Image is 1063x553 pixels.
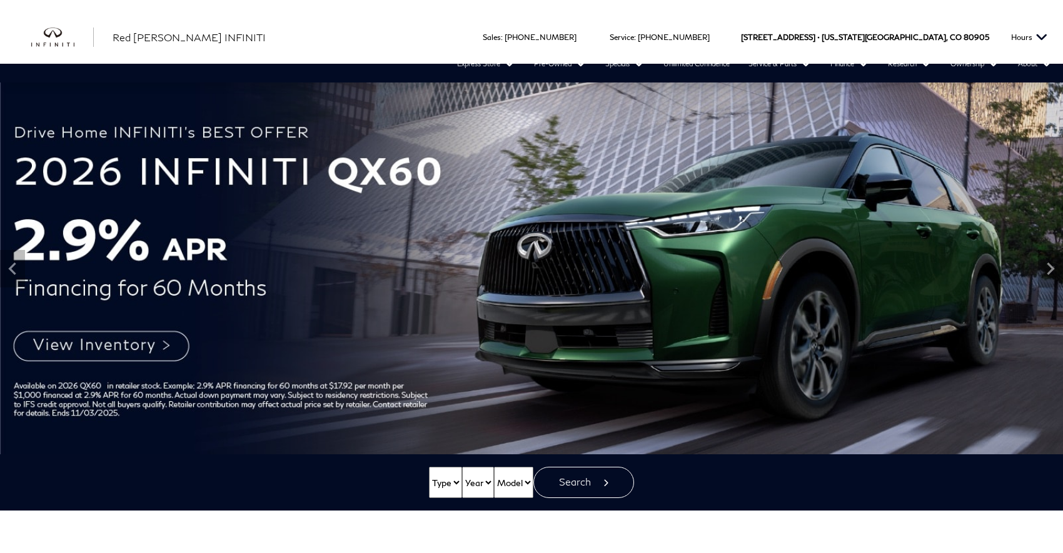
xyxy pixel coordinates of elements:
span: Sales [483,32,501,42]
span: Red [PERSON_NAME] INFINITI [113,31,266,43]
a: Specials [596,54,654,73]
span: 80905 [964,11,989,64]
a: [STREET_ADDRESS] • [US_STATE][GEOGRAPHIC_DATA], CO 80905 [741,32,989,42]
a: About [1009,54,1062,73]
button: Search [533,467,634,498]
span: CO [950,11,962,64]
span: Service [610,32,634,42]
span: [STREET_ADDRESS] • [741,11,820,64]
a: Finance [821,54,879,73]
select: Vehicle Model [494,467,533,498]
a: Red [PERSON_NAME] INFINITI [113,30,266,45]
select: Vehicle Type [429,467,462,498]
a: Unlimited Confidence [654,54,739,73]
a: Express Store [448,54,525,73]
img: INFINITI [31,27,94,47]
select: Vehicle Year [462,467,494,498]
a: Research [879,54,941,73]
a: Service & Parts [739,54,821,73]
a: infiniti [31,27,94,47]
nav: Main Navigation [14,54,1062,92]
span: : [634,32,636,42]
button: Open the hours dropdown [1005,11,1054,64]
a: [PHONE_NUMBER] [638,32,710,42]
span: : [501,32,503,42]
a: Ownership [941,54,1009,73]
a: Pre-Owned [525,54,596,73]
span: [US_STATE][GEOGRAPHIC_DATA], [822,11,948,64]
a: [PHONE_NUMBER] [505,32,577,42]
